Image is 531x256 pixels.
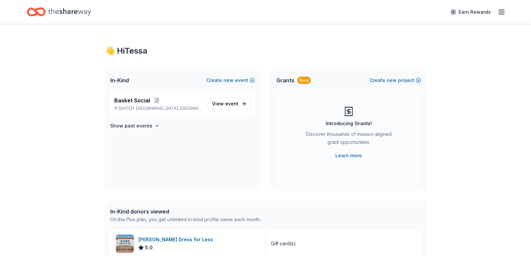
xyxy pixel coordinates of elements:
[110,216,261,224] div: On the Plus plan, you get unlimited in-kind profile views each month.
[110,76,129,84] span: In-Kind
[114,106,202,111] p: [DATE] •
[370,76,421,84] button: Createnewproject
[326,119,372,127] div: Introducing Grants!
[223,76,234,84] span: new
[27,4,91,20] a: Home
[276,76,294,84] span: Grants
[114,96,150,104] span: Basket Social
[116,235,134,253] img: Image for Ross Dress for Less
[110,122,152,130] h4: Show past events
[303,130,394,149] div: Discover thousands of mission-aligned grant opportunities.
[105,46,426,56] div: 👋 Hi Tessa
[297,77,311,84] div: New
[138,236,216,244] div: [PERSON_NAME] Dress for Less
[387,76,397,84] span: new
[225,101,239,106] span: event
[206,76,255,84] button: Createnewevent
[212,100,239,108] span: View
[208,98,251,110] a: View event
[335,152,362,160] a: Learn more
[136,106,202,111] span: [GEOGRAPHIC_DATA], [GEOGRAPHIC_DATA]
[145,244,153,252] span: 5.0
[110,207,261,216] div: In-Kind donors viewed
[110,122,160,130] button: Show past events
[271,240,296,248] div: Gift card(s)
[447,6,495,18] a: Earn Rewards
